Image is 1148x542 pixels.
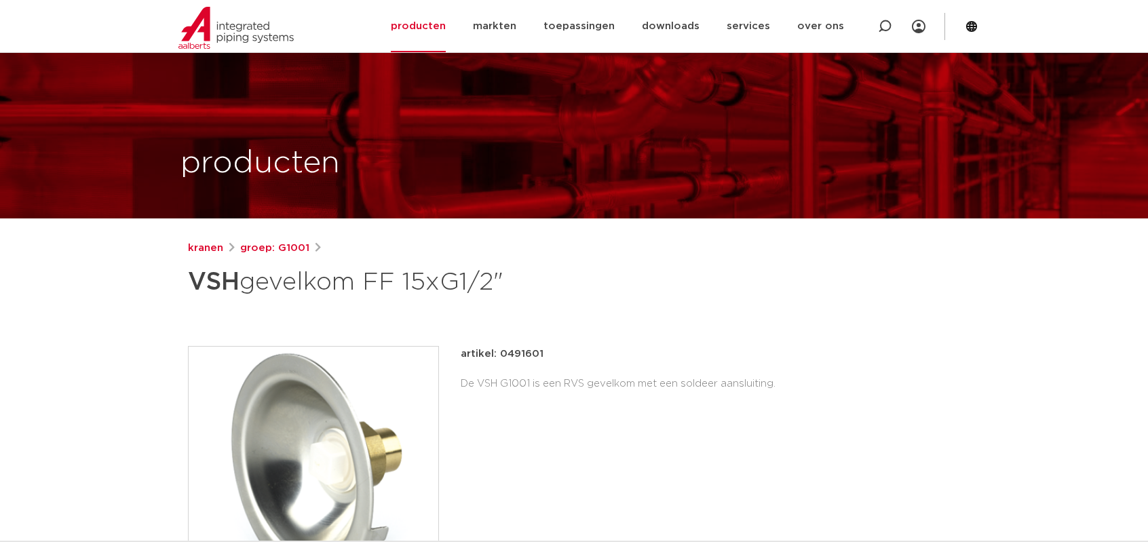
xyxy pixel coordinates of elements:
[188,270,240,294] strong: VSH
[180,142,340,185] h1: producten
[461,346,543,362] p: artikel: 0491601
[188,240,223,256] a: kranen
[461,373,960,395] div: De VSH G1001 is een RVS gevelkom met een soldeer aansluiting.
[240,240,309,256] a: groep: G1001
[188,262,697,303] h1: gevelkom FF 15xG1/2"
